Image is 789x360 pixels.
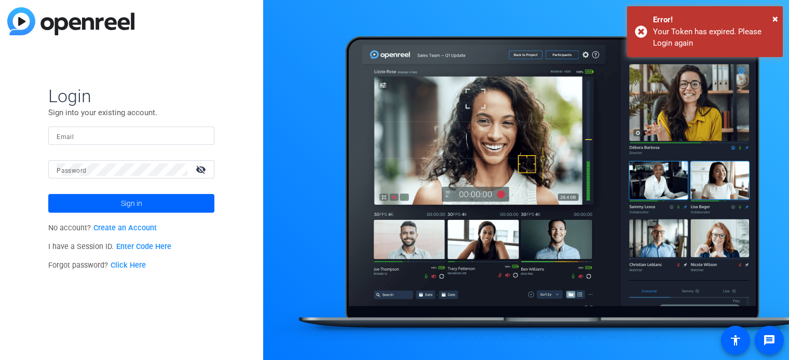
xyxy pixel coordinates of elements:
a: Click Here [111,261,146,270]
span: Sign in [121,190,142,216]
p: Sign into your existing account. [48,107,214,118]
mat-icon: visibility_off [189,162,214,177]
input: Enter Email Address [57,130,206,142]
mat-icon: message [763,334,776,347]
button: Close [772,11,778,26]
button: Sign in [48,194,214,213]
div: Your Token has expired. Please Login again [653,26,775,49]
mat-label: Password [57,167,86,174]
a: Enter Code Here [116,242,171,251]
span: No account? [48,224,157,232]
div: Error! [653,14,775,26]
span: I have a Session ID. [48,242,171,251]
img: blue-gradient.svg [7,7,134,35]
span: Forgot password? [48,261,146,270]
span: Login [48,85,214,107]
mat-label: Email [57,133,74,141]
a: Create an Account [93,224,157,232]
span: × [772,12,778,25]
mat-icon: accessibility [729,334,742,347]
